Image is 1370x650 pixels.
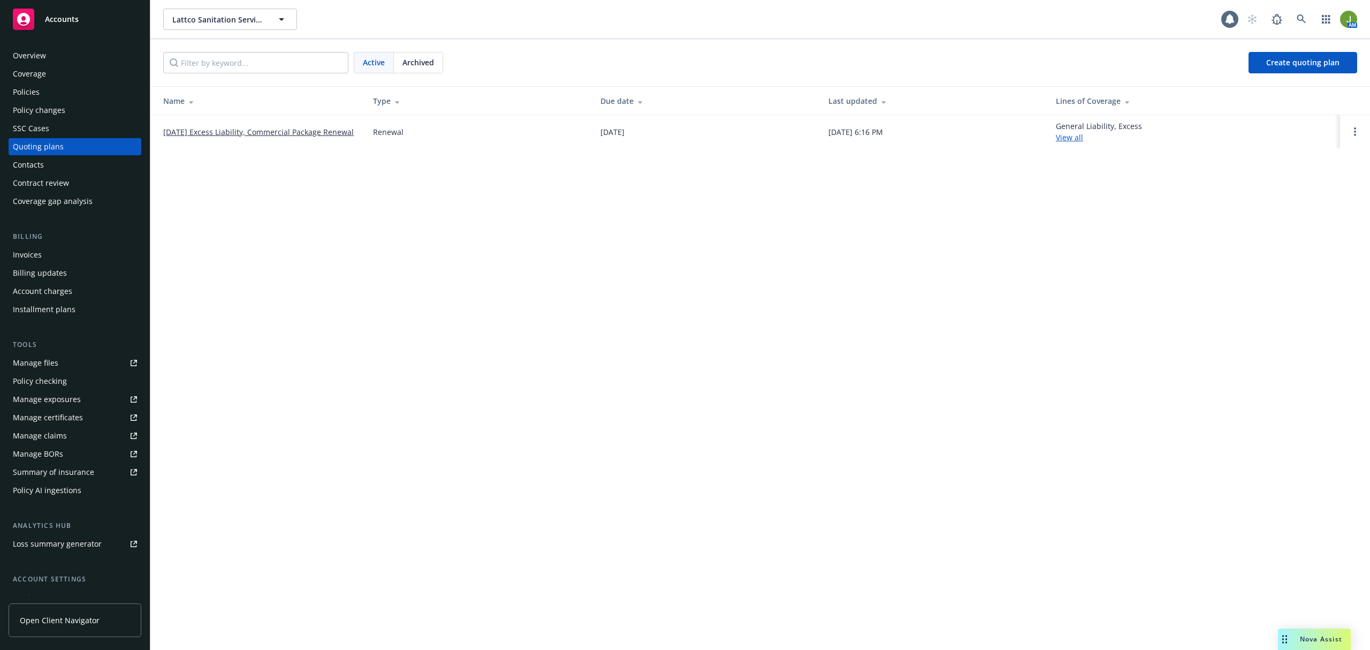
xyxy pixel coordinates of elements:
div: Lines of Coverage [1056,95,1331,107]
span: Open Client Navigator [20,615,100,626]
a: Quoting plans [9,138,141,155]
span: Active [363,57,385,68]
div: Overview [13,47,46,64]
a: Manage claims [9,427,141,444]
button: Lattco Sanitation Services, Inc, LATTCO Services, Inc [163,9,297,30]
a: Policy checking [9,373,141,390]
div: Billing [9,231,141,242]
div: Policy checking [13,373,67,390]
div: SSC Cases [13,120,49,137]
div: Manage claims [13,427,67,444]
a: Contract review [9,175,141,192]
div: [DATE] [600,126,625,138]
a: Accounts [9,4,141,34]
a: Report a Bug [1266,9,1288,30]
a: Account charges [9,283,141,300]
a: Coverage [9,65,141,82]
div: Account charges [13,283,72,300]
div: Manage certificates [13,409,83,426]
a: Installment plans [9,301,141,318]
a: [DATE] Excess Liability, Commercial Package Renewal [163,126,354,138]
div: Loss summary generator [13,535,102,553]
a: Manage certificates [9,409,141,426]
span: Archived [402,57,434,68]
a: Switch app [1315,9,1337,30]
div: Last updated [828,95,1039,107]
span: Nova Assist [1300,634,1342,644]
a: Policies [9,84,141,101]
div: Manage BORs [13,445,63,463]
a: Summary of insurance [9,464,141,481]
div: Manage files [13,354,58,372]
a: Open options [1349,125,1361,138]
a: Invoices [9,246,141,263]
div: [DATE] 6:16 PM [828,126,883,138]
a: Contacts [9,156,141,173]
a: Manage exposures [9,391,141,408]
div: Policies [13,84,40,101]
div: Service team [13,589,59,606]
a: Create quoting plan [1249,52,1357,73]
a: Start snowing [1242,9,1263,30]
div: Analytics hub [9,520,141,531]
a: Policy changes [9,102,141,119]
a: Overview [9,47,141,64]
a: SSC Cases [9,120,141,137]
span: Create quoting plan [1266,57,1339,67]
div: Installment plans [13,301,75,318]
a: Service team [9,589,141,606]
div: Invoices [13,246,42,263]
div: General Liability, Excess [1056,120,1142,143]
div: Billing updates [13,264,67,282]
div: Tools [9,339,141,350]
div: Due date [600,95,811,107]
div: Contacts [13,156,44,173]
div: Quoting plans [13,138,64,155]
div: Account settings [9,574,141,585]
span: Accounts [45,15,79,24]
div: Name [163,95,356,107]
a: View all [1056,132,1083,142]
div: Type [373,95,583,107]
a: Loss summary generator [9,535,141,553]
img: photo [1340,11,1357,28]
div: Policy changes [13,102,65,119]
div: Summary of insurance [13,464,94,481]
input: Filter by keyword... [163,52,348,73]
div: Contract review [13,175,69,192]
div: Coverage gap analysis [13,193,93,210]
a: Billing updates [9,264,141,282]
div: Renewal [373,126,404,138]
div: Policy AI ingestions [13,482,81,499]
span: Lattco Sanitation Services, Inc, LATTCO Services, Inc [172,14,265,25]
a: Policy AI ingestions [9,482,141,499]
div: Coverage [13,65,46,82]
button: Nova Assist [1278,629,1351,650]
a: Search [1291,9,1312,30]
a: Manage files [9,354,141,372]
a: Manage BORs [9,445,141,463]
a: Coverage gap analysis [9,193,141,210]
div: Drag to move [1278,629,1291,650]
div: Manage exposures [13,391,81,408]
